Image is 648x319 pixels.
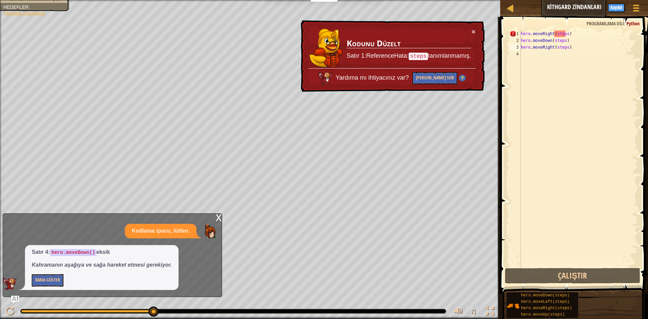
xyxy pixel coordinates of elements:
[3,278,17,290] img: AI
[624,20,626,27] span: :
[452,305,465,319] button: Sesi ayarla
[11,296,19,304] button: Ask AI
[203,225,217,238] img: Player
[32,274,63,287] button: Bana Göster
[510,37,521,44] div: 2
[521,312,565,317] span: hero.moveUp(steps)
[510,51,521,57] div: 4
[32,262,172,268] em: Kahramanın aşağıya ve sağa hareket etmesi gerekiyor.
[347,39,471,48] h3: Kodunu Düzelt
[32,248,172,256] p: Satır 4: eksik
[510,44,521,51] div: 3
[567,4,578,10] span: Ask AI
[587,20,624,27] span: Programlama dili
[471,28,476,35] button: ×
[412,72,457,84] button: [PERSON_NAME] Sor
[483,305,497,319] button: Tam ekran değiştir
[309,28,343,68] img: duck_hushbaum.png
[626,20,640,27] span: Python
[563,1,582,14] button: Ask AI
[3,4,29,10] span: Hedefler
[347,52,471,60] p: Satır 1:ReferenceHata: tanımlanmamış.
[29,4,30,10] span: :
[459,75,466,81] img: Hint
[50,249,97,256] code: hero.moveDown()
[507,299,519,312] img: portrait.png
[336,74,411,81] span: Yardıma mı ihtiyacınız var?
[505,268,640,284] button: Çalıştır
[409,53,428,60] code: steps
[470,306,477,316] span: ♫
[521,293,570,298] span: hero.moveDown(steps)
[521,306,572,311] span: hero.moveRight(steps)
[3,305,17,319] button: Ctrl + P: Play
[628,1,645,17] button: Oyun Menüsünü Göster
[469,305,480,319] button: ♫
[318,72,332,84] img: AI
[510,30,521,37] div: 1
[521,299,570,304] span: hero.moveLeft(steps)
[216,214,222,220] div: x
[585,4,601,10] span: İpuçları
[608,4,624,12] button: Kaydol
[3,11,45,17] span: Tamamlanmamış
[132,227,190,235] p: Kodlama ipucu, lütfen.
